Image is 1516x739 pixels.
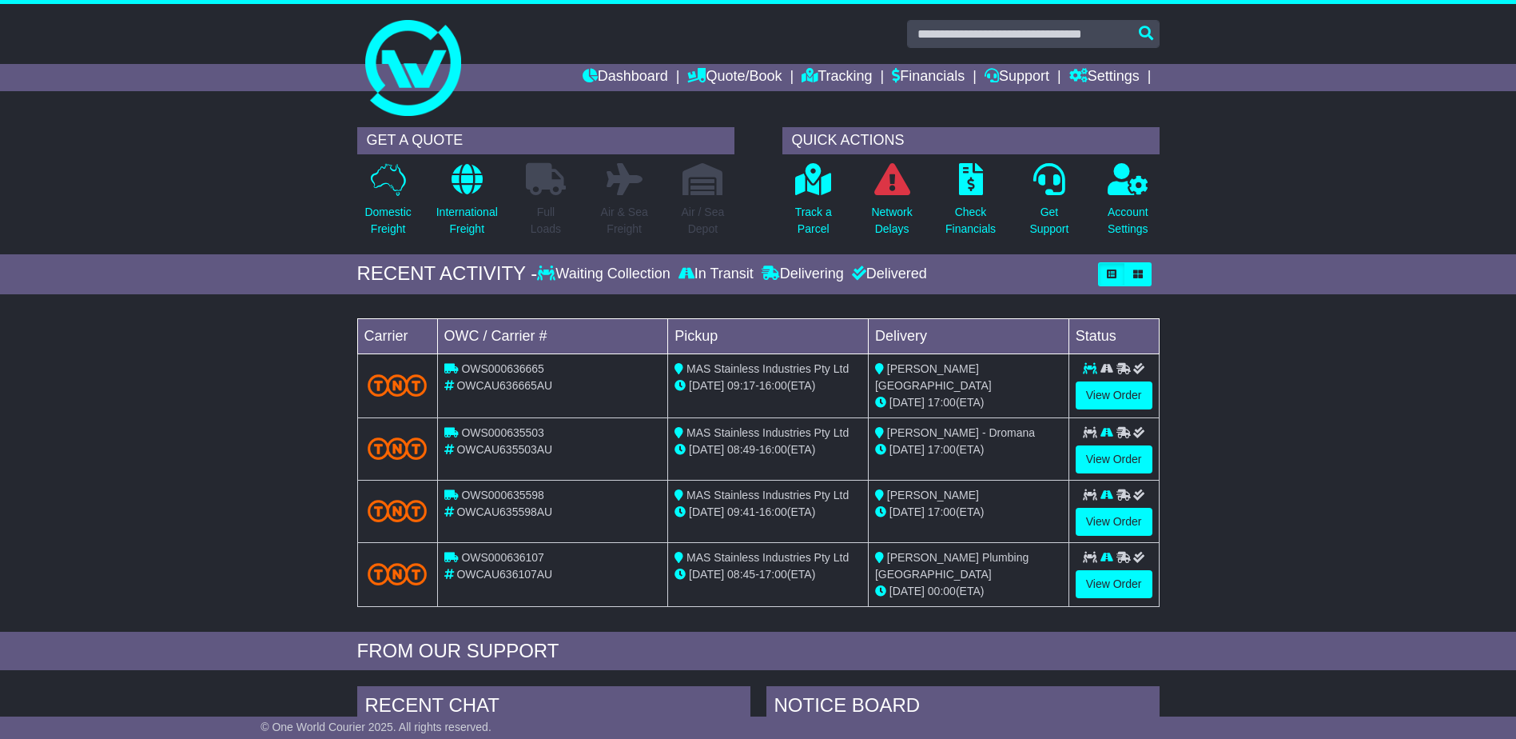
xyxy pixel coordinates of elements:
[689,443,724,456] span: [DATE]
[261,721,491,733] span: © One World Courier 2025. All rights reserved.
[674,266,758,283] div: In Transit
[668,318,869,354] td: Pickup
[759,379,787,392] span: 16:00
[687,64,782,91] a: Quote/Book
[871,204,912,238] p: Network Delays
[357,686,750,729] div: RECENT CHAT
[526,204,566,238] p: Full Loads
[1068,318,1159,354] td: Status
[686,489,849,501] span: MAS Stainless Industries Pty Ltd
[889,396,925,409] span: [DATE]
[794,162,833,246] a: Track aParcel
[357,318,437,354] td: Carrier
[456,568,552,581] span: OWCAU636107AU
[1107,162,1149,246] a: AccountSettings
[928,585,956,597] span: 00:00
[674,566,861,583] div: - (ETA)
[357,262,538,286] div: RECENT ACTIVITY -
[889,505,925,518] span: [DATE]
[870,162,913,246] a: NetworkDelays
[892,64,965,91] a: Financials
[727,379,755,392] span: 09:17
[802,64,872,91] a: Tracking
[456,379,552,392] span: OWCAU636665AU
[456,443,552,456] span: OWCAU635503AU
[759,568,787,581] span: 17:00
[928,396,956,409] span: 17:00
[875,583,1062,600] div: (ETA)
[686,551,849,564] span: MAS Stainless Industries Pty Ltd
[368,437,428,459] img: TNT_Domestic.png
[357,640,1160,663] div: FROM OUR SUPPORT
[436,204,498,238] p: International Freight
[437,318,668,354] td: OWC / Carrier #
[682,204,725,238] p: Air / Sea Depot
[1029,162,1069,246] a: GetSupport
[674,441,861,458] div: - (ETA)
[848,266,927,283] div: Delivered
[887,489,979,501] span: [PERSON_NAME]
[875,362,992,392] span: [PERSON_NAME][GEOGRAPHIC_DATA]
[1076,445,1152,473] a: View Order
[928,443,956,456] span: 17:00
[583,64,668,91] a: Dashboard
[537,266,674,283] div: Waiting Collection
[727,505,755,518] span: 09:41
[461,426,544,439] span: OWS000635503
[868,318,1068,354] td: Delivery
[461,551,544,564] span: OWS000636107
[368,374,428,396] img: TNT_Domestic.png
[758,266,848,283] div: Delivering
[1076,570,1152,598] a: View Order
[689,379,724,392] span: [DATE]
[364,204,411,238] p: Domestic Freight
[461,489,544,501] span: OWS000635598
[782,127,1160,154] div: QUICK ACTIONS
[889,585,925,597] span: [DATE]
[727,568,755,581] span: 08:45
[1076,381,1152,409] a: View Order
[928,505,956,518] span: 17:00
[985,64,1049,91] a: Support
[368,500,428,521] img: TNT_Domestic.png
[364,162,412,246] a: DomesticFreight
[686,362,849,375] span: MAS Stainless Industries Pty Ltd
[945,204,996,238] p: Check Financials
[945,162,997,246] a: CheckFinancials
[875,504,1062,521] div: (ETA)
[368,563,428,585] img: TNT_Domestic.png
[601,204,648,238] p: Air & Sea Freight
[1069,64,1140,91] a: Settings
[727,443,755,456] span: 08:49
[674,377,861,394] div: - (ETA)
[759,443,787,456] span: 16:00
[357,127,734,154] div: GET A QUOTE
[766,686,1160,729] div: NOTICE BOARD
[436,162,499,246] a: InternationalFreight
[887,426,1035,439] span: [PERSON_NAME] - Dromana
[461,362,544,375] span: OWS000636665
[689,505,724,518] span: [DATE]
[875,441,1062,458] div: (ETA)
[1076,508,1152,536] a: View Order
[1108,204,1148,238] p: Account Settings
[875,551,1029,581] span: [PERSON_NAME] Plumbing [GEOGRAPHIC_DATA]
[759,505,787,518] span: 16:00
[889,443,925,456] span: [DATE]
[674,504,861,521] div: - (ETA)
[795,204,832,238] p: Track a Parcel
[686,426,849,439] span: MAS Stainless Industries Pty Ltd
[689,568,724,581] span: [DATE]
[875,394,1062,411] div: (ETA)
[1029,204,1068,238] p: Get Support
[456,505,552,518] span: OWCAU635598AU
